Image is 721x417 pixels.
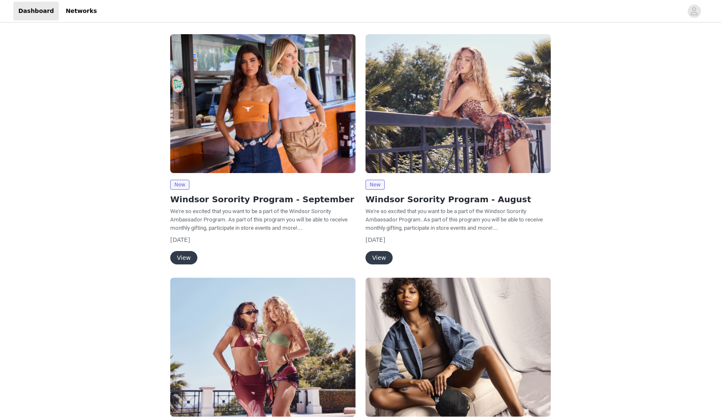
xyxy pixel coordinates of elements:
button: View [170,251,197,264]
div: avatar [690,5,698,18]
a: Networks [61,2,102,20]
a: View [170,255,197,261]
a: View [366,255,393,261]
span: We're so excited that you want to be a part of the Windsor Sorority Ambassador Program. As part o... [366,208,543,231]
span: We're so excited that you want to be a part of the Windsor Sorority Ambassador Program. As part o... [170,208,348,231]
img: Windsor [366,278,551,417]
span: [DATE] [366,236,385,243]
button: View [366,251,393,264]
h2: Windsor Sorority Program - September [170,193,355,206]
span: [DATE] [170,236,190,243]
img: Windsor [366,34,551,173]
img: Windsor [170,34,355,173]
a: Dashboard [13,2,59,20]
span: New [170,180,189,190]
img: Windsor [170,278,355,417]
h2: Windsor Sorority Program - August [366,193,551,206]
span: New [366,180,385,190]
